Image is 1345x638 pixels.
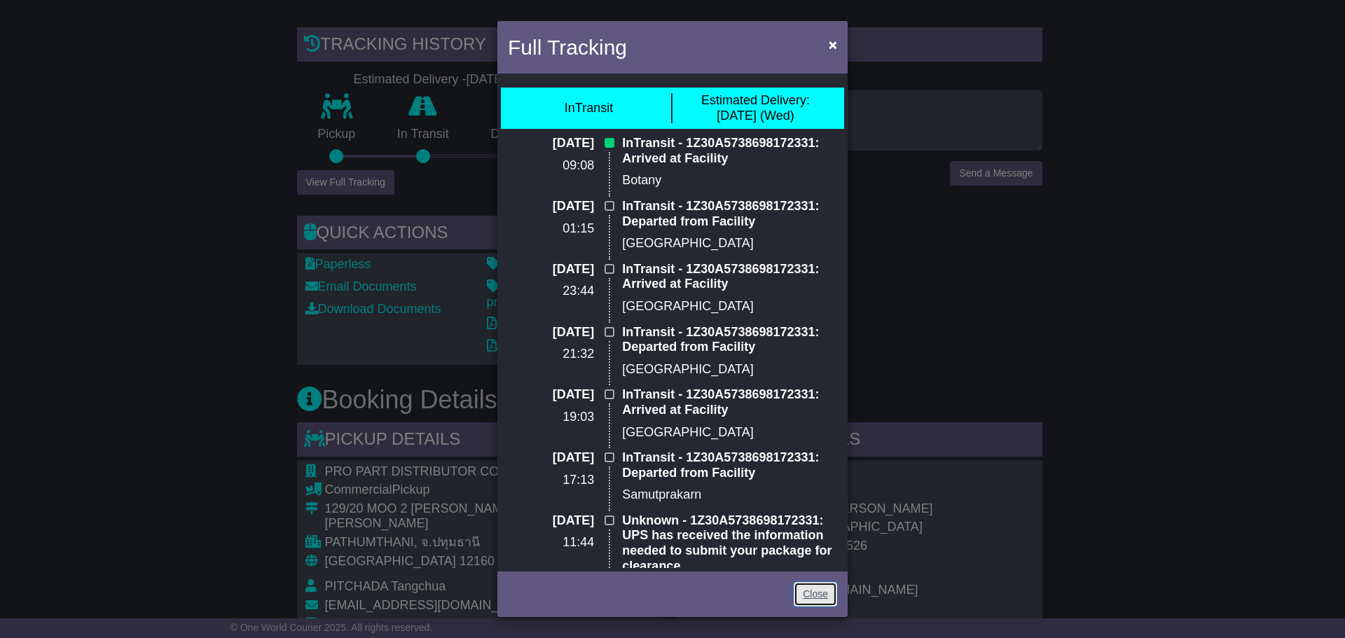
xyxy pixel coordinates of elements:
[508,410,594,425] p: 19:03
[622,325,837,355] p: InTransit - 1Z30A5738698172331: Departed from Facility
[565,101,613,116] div: InTransit
[508,262,594,277] p: [DATE]
[508,473,594,488] p: 17:13
[701,93,810,107] span: Estimated Delivery:
[622,387,837,417] p: InTransit - 1Z30A5738698172331: Arrived at Facility
[508,325,594,340] p: [DATE]
[508,136,594,151] p: [DATE]
[508,387,594,403] p: [DATE]
[508,450,594,466] p: [DATE]
[622,136,837,166] p: InTransit - 1Z30A5738698172331: Arrived at Facility
[508,535,594,550] p: 11:44
[822,30,844,59] button: Close
[622,450,837,480] p: InTransit - 1Z30A5738698172331: Departed from Facility
[622,362,837,377] p: [GEOGRAPHIC_DATA]
[794,582,837,606] a: Close
[622,173,837,188] p: Botany
[622,299,837,314] p: [GEOGRAPHIC_DATA]
[508,158,594,174] p: 09:08
[508,221,594,237] p: 01:15
[508,32,627,63] h4: Full Tracking
[622,487,837,503] p: Samutprakarn
[622,425,837,441] p: [GEOGRAPHIC_DATA]
[622,199,837,229] p: InTransit - 1Z30A5738698172331: Departed from Facility
[622,262,837,292] p: InTransit - 1Z30A5738698172331: Arrived at Facility
[829,36,837,53] span: ×
[622,236,837,251] p: [GEOGRAPHIC_DATA]
[701,93,810,123] div: [DATE] (Wed)
[508,513,594,529] p: [DATE]
[622,513,837,574] p: Unknown - 1Z30A5738698172331: UPS has received the information needed to submit your package for ...
[508,199,594,214] p: [DATE]
[508,347,594,362] p: 21:32
[508,284,594,299] p: 23:44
